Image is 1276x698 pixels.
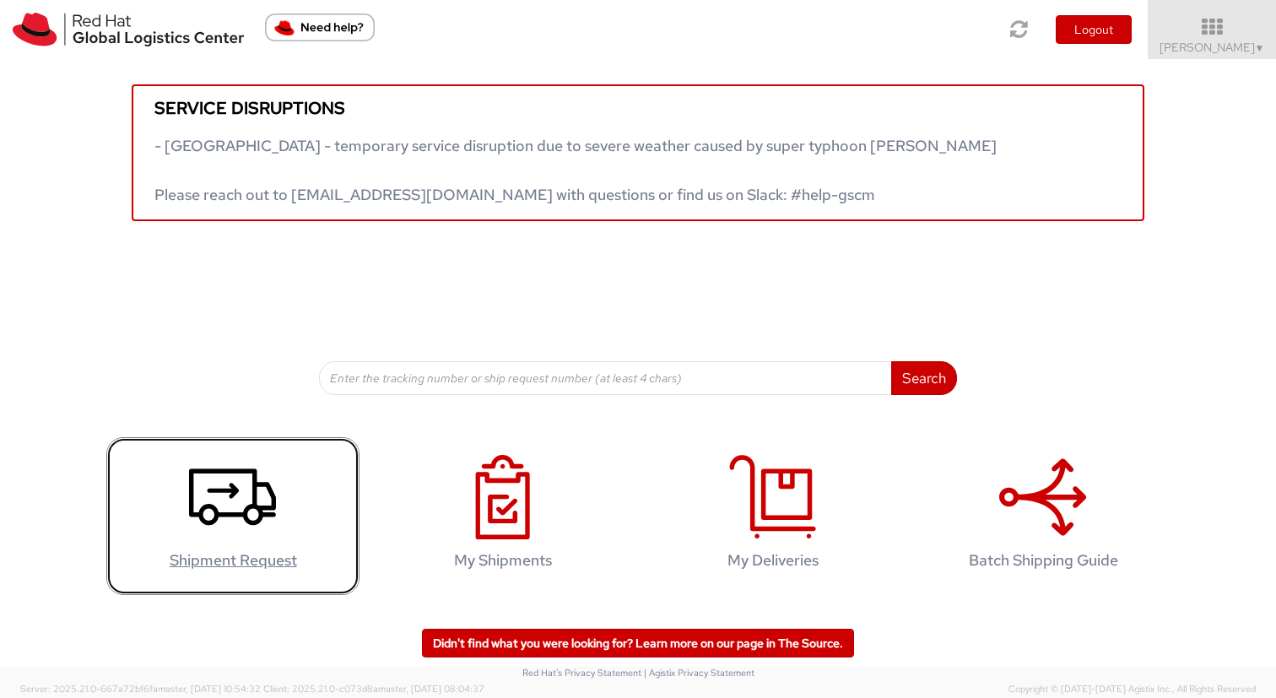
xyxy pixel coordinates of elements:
h4: My Shipments [394,552,612,569]
button: Need help? [265,14,375,41]
a: Service disruptions - [GEOGRAPHIC_DATA] - temporary service disruption due to severe weather caus... [132,84,1144,221]
span: Server: 2025.21.0-667a72bf6fa [20,683,261,695]
h5: Service disruptions [154,99,1122,117]
span: Client: 2025.21.0-c073d8a [263,683,484,695]
button: Search [891,361,957,395]
span: ▼ [1255,41,1265,55]
span: [PERSON_NAME] [1160,40,1265,55]
input: Enter the tracking number or ship request number (at least 4 chars) [319,361,892,395]
h4: Shipment Request [124,552,342,569]
img: rh-logistics-00dfa346123c4ec078e1.svg [13,13,244,46]
a: Didn't find what you were looking for? Learn more on our page in The Source. [422,629,854,657]
a: Shipment Request [106,437,360,595]
a: My Deliveries [646,437,900,595]
span: master, [DATE] 10:54:32 [158,683,261,695]
span: master, [DATE] 08:04:37 [378,683,484,695]
a: Red Hat's Privacy Statement [522,667,641,679]
span: Copyright © [DATE]-[DATE] Agistix Inc., All Rights Reserved [1008,683,1256,696]
h4: Batch Shipping Guide [934,552,1152,569]
a: | Agistix Privacy Statement [644,667,754,679]
span: - [GEOGRAPHIC_DATA] - temporary service disruption due to severe weather caused by super typhoon ... [154,136,997,204]
button: Logout [1056,15,1132,44]
a: Batch Shipping Guide [916,437,1170,595]
h4: My Deliveries [664,552,882,569]
a: My Shipments [376,437,630,595]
